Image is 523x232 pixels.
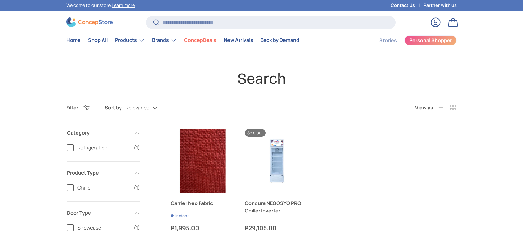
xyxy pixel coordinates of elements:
[409,38,452,43] span: Personal Shopper
[66,34,81,46] a: Home
[125,105,149,111] span: Relevance
[77,224,130,231] span: Showcase
[77,144,130,151] span: Refrigeration
[171,199,235,207] a: Carrier Neo Fabric
[148,34,180,47] summary: Brands
[67,202,140,224] summary: Door Type
[66,34,299,47] nav: Primary
[171,129,235,193] a: Carrier Neo Fabric
[134,144,140,151] span: (1)
[88,34,108,46] a: Shop All
[105,104,125,111] label: Sort by
[66,104,78,111] span: Filter
[415,104,433,111] span: View as
[379,34,397,47] a: Stories
[66,69,457,88] h1: Search
[111,34,148,47] summary: Products
[424,2,457,9] a: Partner with us
[112,2,135,8] a: Learn more
[77,184,130,191] span: Chiller
[66,17,113,27] img: ConcepStore
[391,2,424,9] a: Contact Us
[152,34,177,47] a: Brands
[404,35,457,45] a: Personal Shopper
[261,34,299,46] a: Back by Demand
[67,129,130,136] span: Category
[67,122,140,144] summary: Category
[67,209,130,216] span: Door Type
[245,129,266,137] span: Sold out
[134,224,140,231] span: (1)
[245,199,309,214] a: Condura NEGOSYO PRO Chiller Inverter
[115,34,145,47] a: Products
[66,104,90,111] button: Filter
[125,102,170,113] button: Relevance
[224,34,253,46] a: New Arrivals
[134,184,140,191] span: (1)
[66,2,135,9] p: Welcome to our store.
[364,34,457,47] nav: Secondary
[67,162,140,184] summary: Product Type
[245,129,309,193] a: Condura NEGOSYO PRO Chiller Inverter
[67,169,130,176] span: Product Type
[184,34,216,46] a: ConcepDeals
